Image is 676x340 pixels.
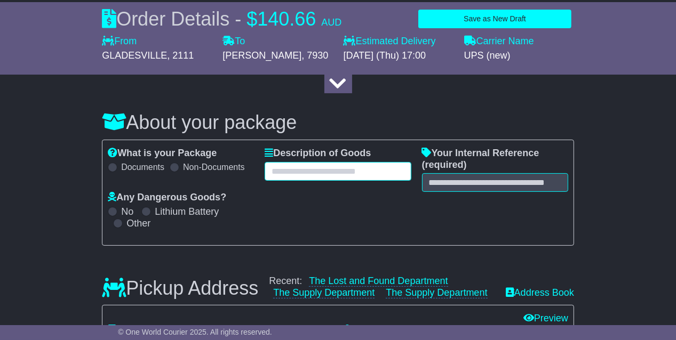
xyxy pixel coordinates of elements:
[121,206,133,218] label: No
[102,278,258,299] h3: Pickup Address
[102,112,574,133] h3: About your package
[309,276,448,287] a: The Lost and Found Department
[386,287,487,298] a: The Supply Department
[273,287,375,298] a: The Supply Department
[108,148,217,159] label: What is your Package
[265,148,371,159] label: Description of Goods
[506,287,574,299] a: Address Book
[464,50,574,62] div: UPS (new)
[343,36,453,47] label: Estimated Delivery
[464,36,534,47] label: Carrier Name
[343,50,453,62] div: [DATE] (Thu) 17:00
[121,162,164,172] label: Documents
[183,162,245,172] label: Non-Documents
[257,8,316,30] span: 140.66
[118,328,272,336] span: © One World Courier 2025. All rights reserved.
[301,50,328,61] span: , 7930
[222,36,245,47] label: To
[155,206,219,218] label: Lithium Battery
[422,148,568,171] label: Your Internal Reference (required)
[269,276,495,298] div: Recent:
[102,50,167,61] span: GLADESVILLE
[102,7,341,30] div: Order Details -
[167,50,194,61] span: , 2111
[321,17,341,28] span: AUD
[418,10,571,28] button: Save as New Draft
[222,50,301,61] span: [PERSON_NAME]
[102,36,137,47] label: From
[126,218,150,230] label: Other
[108,192,226,204] label: Any Dangerous Goods?
[523,313,568,323] a: Preview
[246,8,257,30] span: $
